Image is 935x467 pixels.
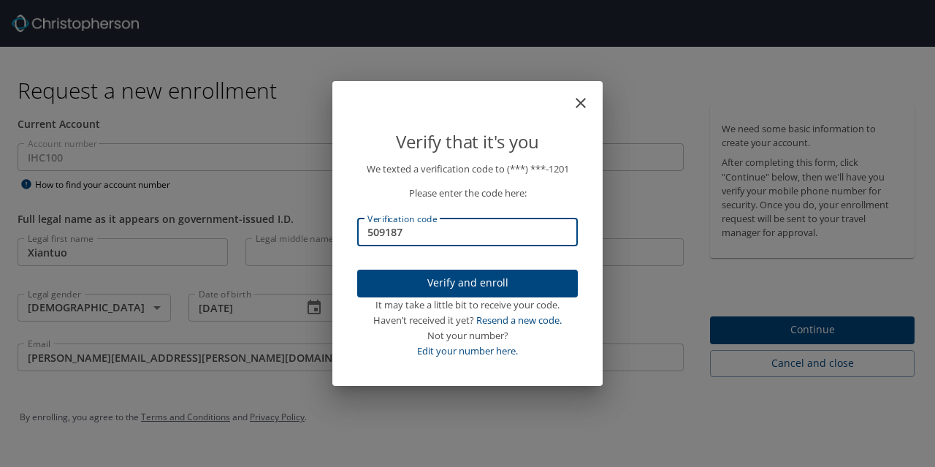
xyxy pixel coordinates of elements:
[357,162,578,177] p: We texted a verification code to (***) ***- 1201
[357,313,578,328] div: Haven’t received it yet?
[357,128,578,156] p: Verify that it's you
[357,297,578,313] div: It may take a little bit to receive your code.
[369,274,566,292] span: Verify and enroll
[357,186,578,201] p: Please enter the code here:
[357,328,578,343] div: Not your number?
[579,87,597,105] button: close
[417,344,518,357] a: Edit your number here.
[476,314,562,327] a: Resend a new code.
[357,270,578,298] button: Verify and enroll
